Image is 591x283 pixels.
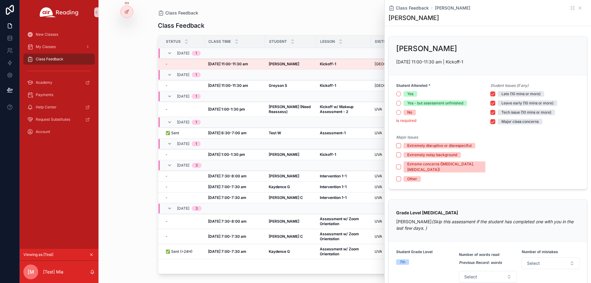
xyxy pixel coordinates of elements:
strong: [DATE] 1:00-1:30 pm [208,107,245,111]
strong: [DATE] 7:30-8:00 am [208,174,247,178]
span: UVA [375,184,382,189]
span: UVA [375,174,382,179]
span: Select [527,260,540,266]
div: Major class concerns [501,119,539,124]
strong: [DATE] 1:00-1:30 pm [208,152,245,157]
span: - [166,62,167,67]
a: - [166,184,201,189]
span: UVA [375,107,382,112]
p: [DATE] 11:00-11:30 am | Kickoff-1 [396,59,580,65]
span: New Classes [36,32,58,37]
a: - [166,107,201,112]
strong: Grade Level [MEDICAL_DATA] [396,210,458,215]
a: My Classes [23,41,95,52]
div: Other [407,176,417,182]
p: [Test] Mia [43,269,63,275]
strong: Kickoff-1 [320,62,336,66]
span: Viewing as [Test] [23,252,53,257]
span: Payments [36,92,53,97]
div: 1 [195,94,197,99]
span: Lesson [320,39,335,44]
button: Select Button [522,257,580,269]
span: Request Substitutes [36,117,70,122]
strong: [DATE] 11:00-11:30 am [208,62,248,66]
strong: [PERSON_NAME] C [269,195,303,200]
em: (Skip this assessment if the student has completed one with you in the last few days. ) [396,219,573,231]
div: 1 [195,141,197,146]
a: UVA [375,131,438,135]
span: Student [269,39,287,44]
strong: Assessment w/ Zoom Orientation [320,232,360,241]
span: District [375,39,392,44]
strong: Intervention 1-1 [320,174,347,178]
span: [DATE] [177,141,189,146]
a: [DATE] 1:00-1:30 pm [208,152,261,157]
span: Help Center [36,105,57,110]
a: [DATE] 1:00-1:30 pm [208,107,261,112]
a: Help Center [23,102,95,113]
span: UVA [375,219,382,224]
span: - [166,107,167,112]
a: - [166,195,201,200]
div: 3 [195,163,198,168]
a: Test W [269,131,312,135]
div: Extremely disruptive or disrespectful [407,143,472,148]
strong: Assessment w/ Zoom Orientation [320,247,360,256]
a: Greyson S [269,83,312,88]
a: [PERSON_NAME] [435,5,470,11]
strong: [DATE] 7:00-7:30 am [208,184,246,189]
a: [DATE] 7:00-7:30 am [208,249,261,254]
a: UVA [375,234,438,239]
strong: Test W [269,131,281,135]
span: [DATE] [177,72,189,77]
strong: Kaydence G [269,184,290,189]
strong: Number of mistakes [522,249,558,254]
img: App logo [40,7,78,17]
a: Class Feedback [158,10,198,16]
div: Extremely noisy background [407,152,457,158]
span: - [166,152,167,157]
strong: Assessment-1 [320,131,346,135]
a: UVA [375,219,438,224]
h1: Class Feedback [158,21,204,30]
div: scrollable content [20,25,98,145]
span: Select [464,274,477,280]
span: ✅ Sent [166,131,179,135]
p: is required [396,118,485,124]
strong: Intervention 1-1 [320,184,347,189]
h2: [PERSON_NAME] [396,44,457,54]
a: - [166,234,201,239]
a: ✅ Sent (>24H) [166,249,201,254]
strong: Intervention 1-1 [320,195,347,200]
strong: [DATE] 11:00-11:30 am [208,83,248,88]
a: - [166,152,201,157]
span: UVA [375,152,382,157]
a: Class Feedback [388,5,429,11]
a: Kickoff w/ Makeup Assessment - 2 [320,104,367,114]
a: Payments [23,89,95,100]
strong: Assessment w/ Zoom Orientation [320,216,360,226]
span: Academy [36,80,52,85]
a: [GEOGRAPHIC_DATA] [375,83,438,88]
a: [DATE] 11:00-11:30 am [208,62,261,67]
span: UVA [375,234,382,239]
a: [PERSON_NAME] [269,219,312,224]
a: UVA [375,195,438,200]
strong: Kickoff-1 [320,83,336,88]
a: Kickoff-1 [320,62,367,67]
a: - [166,219,201,224]
a: Kaydence G [269,184,312,189]
div: Leave early (10 mins or more) [501,100,553,106]
a: New Classes [23,29,95,40]
strong: [PERSON_NAME] C [269,234,303,239]
a: ✅ Sent [166,131,201,135]
span: Class Feedback [396,5,429,11]
a: Kickoff-1 [320,152,367,157]
a: [DATE] 7:30-8:00 am [208,174,261,179]
p: [PERSON_NAME] [396,218,580,231]
span: UVA [375,195,382,200]
h1: [PERSON_NAME] [388,14,439,22]
a: [PERSON_NAME] C [269,234,312,239]
a: Kaydence G [269,249,312,254]
span: Class Feedback [165,10,198,16]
